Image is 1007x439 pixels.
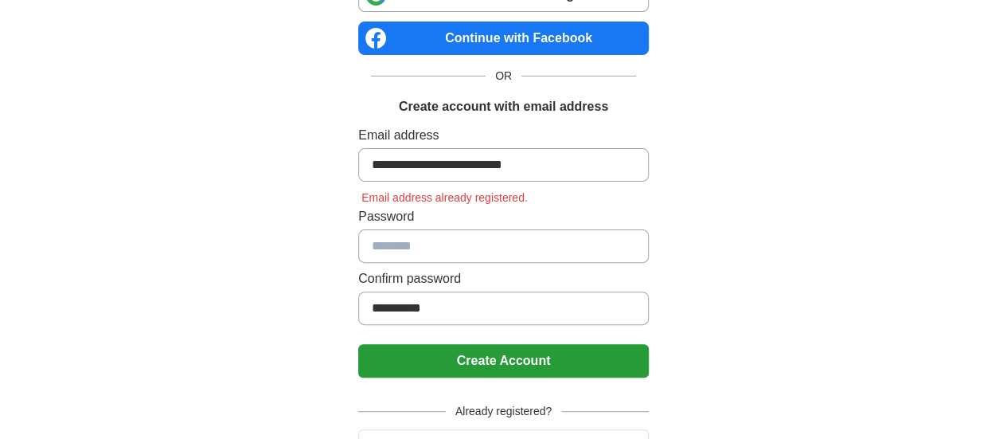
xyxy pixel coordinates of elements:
span: Already registered? [446,403,561,420]
span: OR [486,68,521,84]
label: Password [358,207,649,226]
button: Create Account [358,344,649,378]
span: Email address already registered. [358,191,531,204]
label: Email address [358,126,649,145]
label: Confirm password [358,269,649,288]
h1: Create account with email address [399,97,608,116]
a: Continue with Facebook [358,22,649,55]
